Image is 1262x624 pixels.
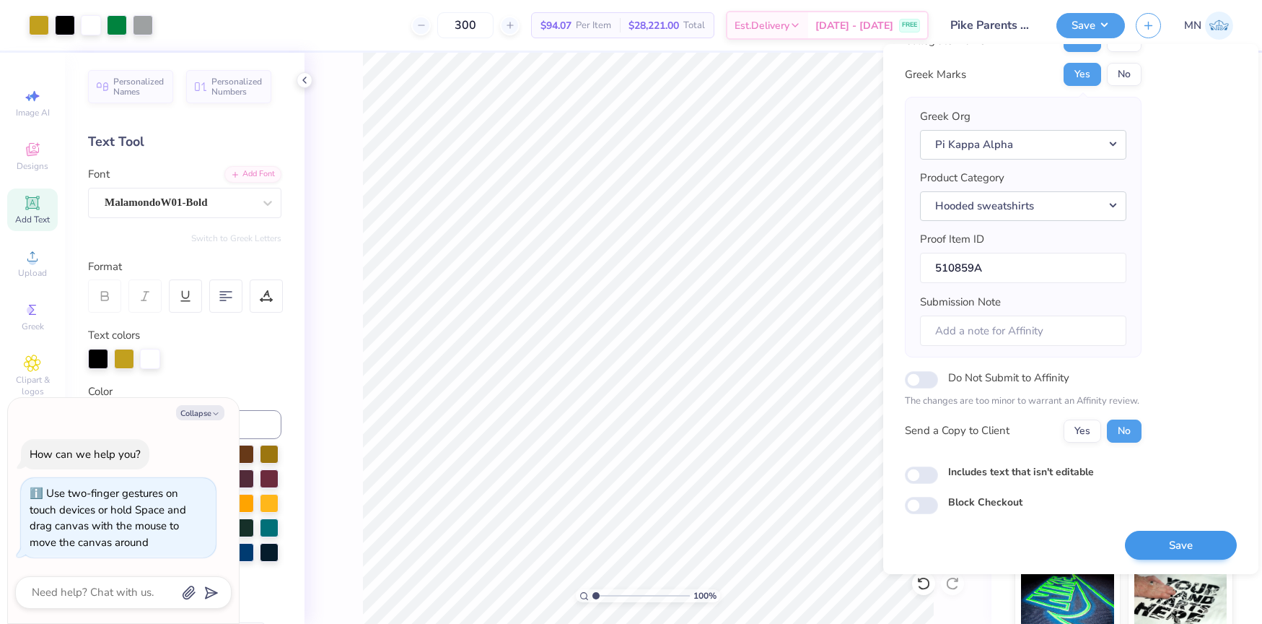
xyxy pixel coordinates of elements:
[628,18,679,33] span: $28,221.00
[939,11,1046,40] input: Untitled Design
[735,18,789,33] span: Est. Delivery
[1125,531,1237,560] button: Save
[16,107,50,118] span: Image AI
[693,589,717,602] span: 100 %
[576,18,611,33] span: Per Item
[920,108,970,125] label: Greek Org
[22,321,44,332] span: Greek
[1107,63,1142,86] button: No
[224,166,281,183] div: Add Font
[920,130,1126,160] button: Pi Kappa Alpha
[88,327,140,344] label: Text colors
[113,77,165,97] span: Personalized Names
[88,166,110,183] label: Font
[920,170,1004,186] label: Product Category
[905,394,1142,409] p: The changes are too minor to warrant an Affinity review.
[88,259,283,275] div: Format
[1184,12,1233,40] a: MN
[176,405,224,420] button: Collapse
[902,20,917,30] span: FREE
[948,495,1022,510] label: Block Checkout
[1056,13,1125,38] button: Save
[30,486,186,550] div: Use two-finger gestures on touch devices or hold Space and drag canvas with the mouse to move the...
[17,160,48,172] span: Designs
[211,77,263,97] span: Personalized Numbers
[683,18,705,33] span: Total
[1107,420,1142,443] button: No
[815,18,893,33] span: [DATE] - [DATE]
[7,374,58,397] span: Clipart & logos
[437,12,494,38] input: – –
[1064,63,1101,86] button: Yes
[540,18,571,33] span: $94.07
[920,191,1126,221] button: Hooded sweatshirts
[920,316,1126,347] input: Add a note for Affinity
[905,422,1009,439] div: Send a Copy to Client
[88,383,281,400] div: Color
[948,368,1069,387] label: Do Not Submit to Affinity
[1184,17,1201,34] span: MN
[905,66,966,83] div: Greek Marks
[18,267,47,279] span: Upload
[88,132,281,152] div: Text Tool
[1064,420,1101,443] button: Yes
[920,294,1001,311] label: Submission Note
[1205,12,1233,40] img: Mark Navarro
[191,233,281,244] button: Switch to Greek Letters
[920,231,984,248] label: Proof Item ID
[15,214,50,225] span: Add Text
[948,464,1094,480] label: Includes text that isn't editable
[30,447,141,461] div: How can we help you?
